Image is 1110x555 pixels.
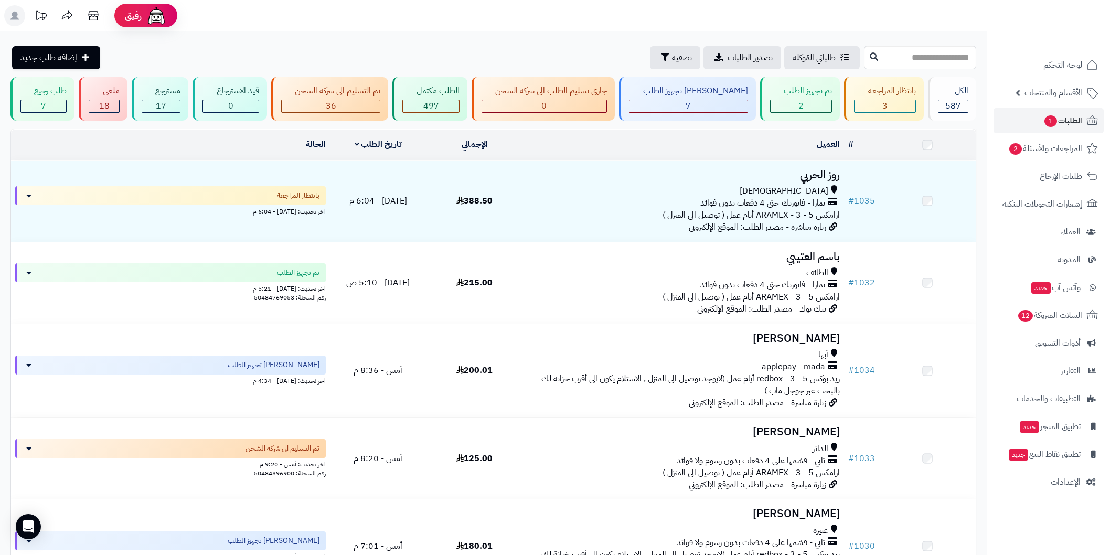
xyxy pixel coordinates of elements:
[1039,10,1100,33] img: logo-2.png
[945,100,961,112] span: 587
[527,508,840,520] h3: [PERSON_NAME]
[686,100,691,112] span: 7
[246,443,319,454] span: تم التسليم الى شركة الشحن
[994,330,1104,356] a: أدوات التسويق
[1058,252,1081,267] span: المدونة
[28,5,54,29] a: تحديثات المنصة
[689,478,826,491] span: زيارة مباشرة - مصدر الطلب: الموقع الإلكتروني
[848,540,875,552] a: #1030
[813,525,828,537] span: عنيزة
[306,138,326,151] a: الحالة
[527,169,840,181] h3: روز الحربي
[672,51,692,64] span: تصفية
[146,5,167,26] img: ai-face.png
[798,100,804,112] span: 2
[277,190,319,201] span: بانتظار المراجعة
[1031,282,1051,294] span: جديد
[125,9,142,22] span: رفيق
[228,360,319,370] span: [PERSON_NAME] تجهيز الطلب
[994,303,1104,328] a: السلات المتروكة12
[793,51,836,64] span: طلباتي المُوكلة
[15,282,326,293] div: اخر تحديث: [DATE] - 5:21 م
[1024,86,1082,100] span: الأقسام والمنتجات
[926,77,978,121] a: الكل587
[21,100,66,112] div: 7
[994,164,1104,189] a: طلبات الإرجاع
[848,195,875,207] a: #1035
[482,85,607,97] div: جاري تسليم الطلب الى شركة الشحن
[89,85,119,97] div: ملغي
[1035,336,1081,350] span: أدوات التسويق
[784,46,860,69] a: طلباتي المُوكلة
[663,209,840,221] span: ارامكس ARAMEX - 3 - 5 أيام عمل ( توصيل الى المنزل )
[1008,141,1082,156] span: المراجعات والأسئلة
[1009,143,1022,155] span: 2
[848,276,854,289] span: #
[228,536,319,546] span: [PERSON_NAME] تجهيز الطلب
[202,85,259,97] div: قيد الاسترجاع
[740,185,828,197] span: [DEMOGRAPHIC_DATA]
[390,77,469,121] a: الطلب مكتمل 497
[848,452,854,465] span: #
[16,514,41,539] div: Open Intercom Messenger
[728,51,773,64] span: تصدير الطلبات
[99,100,110,112] span: 18
[130,77,190,121] a: مسترجع 17
[527,333,840,345] h3: [PERSON_NAME]
[817,138,840,151] a: العميل
[938,85,968,97] div: الكل
[994,358,1104,383] a: التقارير
[354,452,402,465] span: أمس - 8:20 م
[15,375,326,386] div: اخر تحديث: [DATE] - 4:34 م
[697,303,826,315] span: تيك توك - مصدر الطلب: الموقع الإلكتروني
[1060,225,1081,239] span: العملاء
[813,443,828,455] span: الدائر
[848,195,854,207] span: #
[700,279,825,291] span: تمارا - فاتورتك حتى 4 دفعات بدون فوائد
[89,100,119,112] div: 18
[254,468,326,478] span: رقم الشحنة: 50484396900
[1017,391,1081,406] span: التطبيقات والخدمات
[15,458,326,469] div: اخر تحديث: أمس - 9:20 م
[277,268,319,278] span: تم تجهيز الطلب
[456,195,493,207] span: 388.50
[882,100,888,112] span: 3
[8,77,77,121] a: طلب رجيع 7
[482,100,606,112] div: 0
[848,452,875,465] a: #1033
[994,442,1104,467] a: تطبيق نقاط البيعجديد
[355,138,402,151] a: تاريخ الطلب
[1061,364,1081,378] span: التقارير
[1020,421,1039,433] span: جديد
[456,452,493,465] span: 125.00
[855,100,915,112] div: 3
[994,52,1104,78] a: لوحة التحكم
[677,537,825,549] span: تابي - قسّمها على 4 دفعات بدون رسوم ولا فوائد
[15,205,326,216] div: اخر تحديث: [DATE] - 6:04 م
[77,77,129,121] a: ملغي 18
[700,197,825,209] span: تمارا - فاتورتك حتى 4 دفعات بدون فوائد
[689,397,826,409] span: زيارة مباشرة - مصدر الطلب: الموقع الإلكتروني
[994,275,1104,300] a: وآتس آبجديد
[1008,447,1081,462] span: تطبيق نقاط البيع
[854,85,915,97] div: بانتظار المراجعة
[848,364,854,377] span: #
[994,191,1104,217] a: إشعارات التحويلات البنكية
[842,77,925,121] a: بانتظار المراجعة 3
[349,195,407,207] span: [DATE] - 6:04 م
[629,85,748,97] div: [PERSON_NAME] تجهيز الطلب
[142,100,180,112] div: 17
[762,361,825,373] span: applepay - mada
[281,85,380,97] div: تم التسليم الى شركة الشحن
[663,466,840,479] span: ارامكس ARAMEX - 3 - 5 أيام عمل ( توصيل الى المنزل )
[994,136,1104,161] a: المراجعات والأسئلة2
[527,426,840,438] h3: [PERSON_NAME]
[190,77,269,121] a: قيد الاسترجاع 0
[848,364,875,377] a: #1034
[203,100,258,112] div: 0
[1043,58,1082,72] span: لوحة التحكم
[423,100,439,112] span: 497
[1018,309,1034,322] span: 12
[456,276,493,289] span: 215.00
[1009,449,1028,461] span: جديد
